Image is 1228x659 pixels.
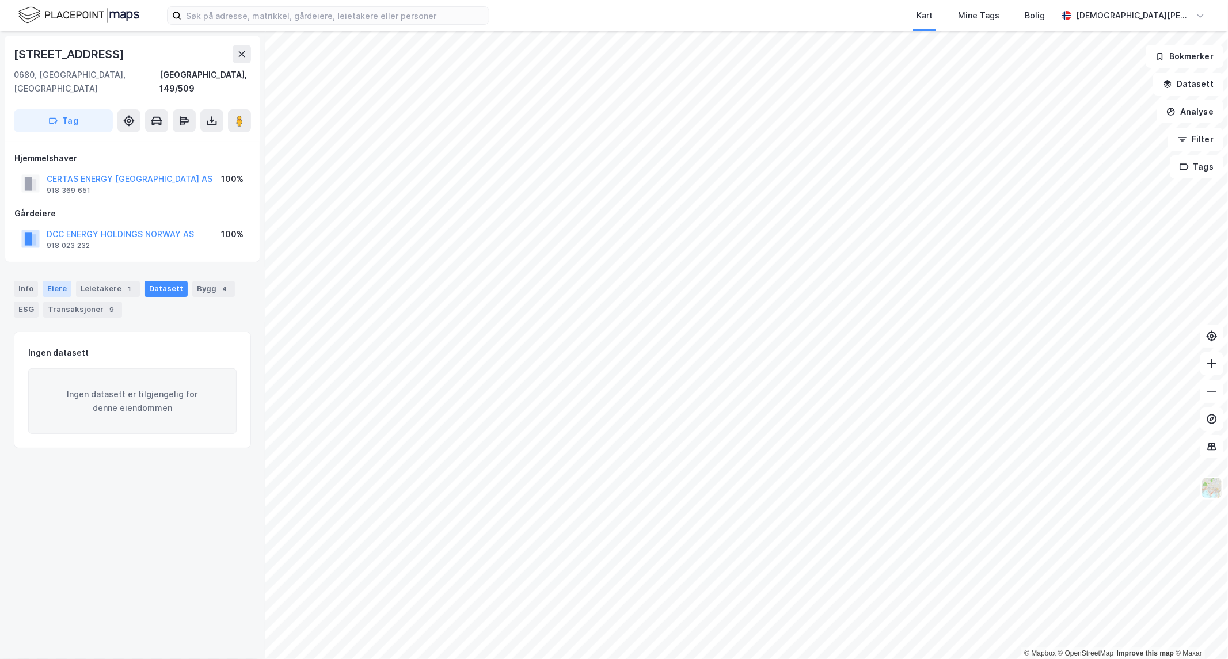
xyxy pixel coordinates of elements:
[917,9,933,22] div: Kart
[14,109,113,132] button: Tag
[18,5,139,25] img: logo.f888ab2527a4732fd821a326f86c7f29.svg
[43,281,71,297] div: Eiere
[106,304,117,315] div: 9
[14,68,159,96] div: 0680, [GEOGRAPHIC_DATA], [GEOGRAPHIC_DATA]
[221,227,244,241] div: 100%
[1170,604,1228,659] iframe: Chat Widget
[124,283,135,295] div: 1
[192,281,235,297] div: Bygg
[1168,128,1223,151] button: Filter
[1076,9,1191,22] div: [DEMOGRAPHIC_DATA][PERSON_NAME]
[1201,477,1223,499] img: Z
[181,7,489,24] input: Søk på adresse, matrikkel, gårdeiere, leietakere eller personer
[1153,73,1223,96] button: Datasett
[1170,604,1228,659] div: Kontrollprogram for chat
[14,151,250,165] div: Hjemmelshaver
[14,207,250,220] div: Gårdeiere
[14,281,38,297] div: Info
[14,45,127,63] div: [STREET_ADDRESS]
[958,9,999,22] div: Mine Tags
[159,68,251,96] div: [GEOGRAPHIC_DATA], 149/509
[28,346,89,360] div: Ingen datasett
[1025,9,1045,22] div: Bolig
[1058,649,1114,657] a: OpenStreetMap
[1117,649,1174,657] a: Improve this map
[145,281,188,297] div: Datasett
[76,281,140,297] div: Leietakere
[221,172,244,186] div: 100%
[47,241,90,250] div: 918 023 232
[1024,649,1056,657] a: Mapbox
[14,302,39,318] div: ESG
[1157,100,1223,123] button: Analyse
[28,368,237,434] div: Ingen datasett er tilgjengelig for denne eiendommen
[43,302,122,318] div: Transaksjoner
[1170,155,1223,178] button: Tags
[219,283,230,295] div: 4
[1146,45,1223,68] button: Bokmerker
[47,186,90,195] div: 918 369 651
